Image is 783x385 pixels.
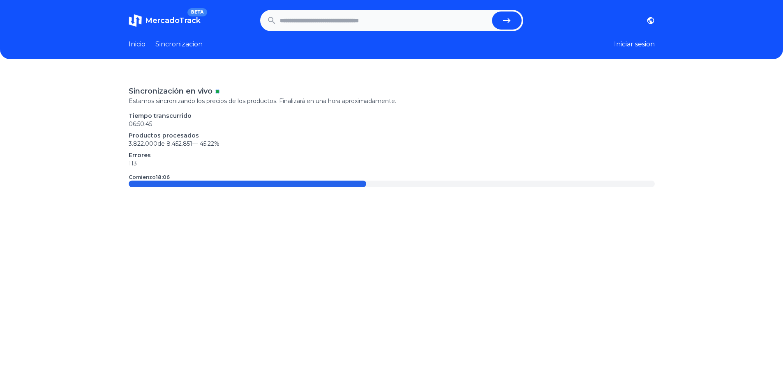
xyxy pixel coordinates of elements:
[129,174,170,181] p: Comienzo
[156,174,170,180] time: 18:06
[614,39,655,49] button: Iniciar sesion
[200,140,219,147] span: 45.22 %
[129,131,655,140] p: Productos procesados
[129,112,655,120] p: Tiempo transcurrido
[129,97,655,105] p: Estamos sincronizando los precios de los productos. Finalizará en una hora aproximadamente.
[155,39,203,49] a: Sincronizacion
[145,16,201,25] span: MercadoTrack
[129,85,212,97] p: Sincronización en vivo
[129,159,655,167] p: 113
[129,151,655,159] p: Errores
[129,39,146,49] a: Inicio
[129,14,142,27] img: MercadoTrack
[129,140,655,148] p: 3.822.000 de 8.452.851 —
[187,8,207,16] span: BETA
[129,14,201,27] a: MercadoTrackBETA
[129,120,152,128] time: 06:50:45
